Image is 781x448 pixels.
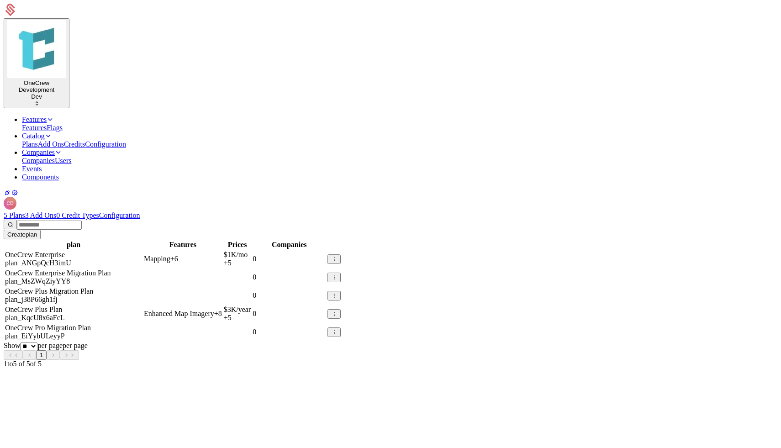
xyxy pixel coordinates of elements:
div: OneCrew Plus Migration Plan [5,287,142,295]
span: per page [63,342,88,349]
img: OneCrew [7,20,66,78]
div: Page navigation [4,350,777,360]
a: 3 Add Ons [25,211,56,219]
a: 5 Plans [4,211,25,219]
div: OneCrew Pro Migration Plan [5,324,142,332]
div: 0 [253,310,326,318]
a: Users [55,157,71,164]
a: Flags [47,124,63,132]
button: Select action [327,327,341,337]
button: Find Plan [4,220,17,229]
button: Createplan [4,230,41,239]
a: Events [22,165,42,173]
span: per page [37,342,63,349]
div: OneCrew Enterprise Migration Plan [5,269,142,277]
div: 0 [253,273,326,281]
button: Select action [327,254,341,264]
a: 0 Credit Types [56,211,99,219]
div: $3K /year [224,306,251,314]
div: plan_j38P66gh1fj [5,295,142,304]
th: Features [143,240,222,249]
span: + 5 [224,259,232,267]
th: Prices [223,240,252,249]
button: Select action [327,273,341,282]
a: Configuration [99,211,140,219]
div: 0 [253,291,326,300]
button: Go to next page [47,350,60,360]
select: Select page size [20,343,37,350]
a: Features [22,116,54,123]
a: Credits [64,140,85,148]
div: $1K /mo [224,251,251,259]
span: Show [4,342,20,349]
a: Settings [11,189,18,196]
span: OneCrew [24,79,49,86]
th: Companies [252,240,326,249]
span: + 5 [224,314,232,322]
button: Open user button [4,197,16,210]
span: 1 to 5 of [4,360,26,368]
div: OneCrew Plus Plan [5,306,142,314]
button: Select action [327,291,341,300]
div: plan_EiYybULeyyP [5,332,142,340]
div: plan_MsZWqZiyYY8 [5,277,142,285]
span: Dev [31,93,42,100]
div: 0 [253,255,326,263]
a: Configuration [85,140,126,148]
button: Go to previous page [23,350,36,360]
div: OneCrew Enterprise [5,251,142,259]
span: + 8 [214,310,222,317]
button: Select environment [4,18,69,108]
a: Catalog [22,132,52,140]
img: Conrad DIao [4,197,16,210]
a: Plans [22,140,38,148]
span: 5 of [26,360,38,368]
nav: Main [4,116,777,181]
div: Development [7,86,66,93]
div: Table pagination [4,342,777,368]
div: plan_ANGpQcH3imU [5,259,142,267]
button: Go to last page [60,350,79,360]
div: plan_KqcU8x6aFcL [5,314,142,322]
span: Mapping [144,255,170,263]
button: Go to page 1 [36,350,47,360]
a: Components [22,173,59,181]
button: Go to first page [4,350,23,360]
a: Integrations [4,189,11,196]
a: Features [22,124,47,132]
span: 5 [4,360,42,368]
span: + 6 [170,255,178,263]
div: 0 [253,328,326,336]
a: Companies [22,157,55,164]
a: Companies [22,148,62,156]
span: Enhanced Map Imagery [144,310,214,317]
a: Add Ons [38,140,64,148]
button: Select action [327,309,341,319]
th: plan [5,240,142,249]
div: Create plan [7,231,37,238]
